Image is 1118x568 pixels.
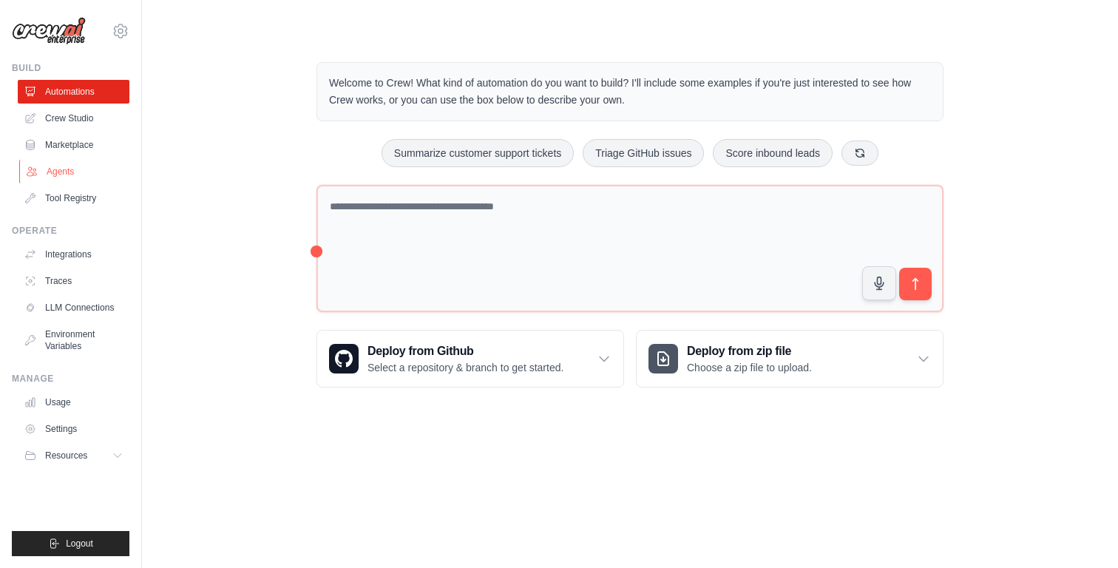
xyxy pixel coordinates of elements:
[12,225,129,237] div: Operate
[18,106,129,130] a: Crew Studio
[367,360,563,375] p: Select a repository & branch to get started.
[19,160,131,183] a: Agents
[367,342,563,360] h3: Deploy from Github
[583,139,704,167] button: Triage GitHub issues
[18,390,129,414] a: Usage
[687,342,812,360] h3: Deploy from zip file
[12,17,86,45] img: Logo
[687,360,812,375] p: Choose a zip file to upload.
[12,531,129,556] button: Logout
[12,62,129,74] div: Build
[18,417,129,441] a: Settings
[18,133,129,157] a: Marketplace
[66,538,93,550] span: Logout
[18,269,129,293] a: Traces
[18,444,129,467] button: Resources
[12,373,129,385] div: Manage
[713,139,833,167] button: Score inbound leads
[18,322,129,358] a: Environment Variables
[329,75,931,109] p: Welcome to Crew! What kind of automation do you want to build? I'll include some examples if you'...
[45,450,87,461] span: Resources
[18,296,129,319] a: LLM Connections
[18,243,129,266] a: Integrations
[382,139,574,167] button: Summarize customer support tickets
[18,186,129,210] a: Tool Registry
[18,80,129,104] a: Automations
